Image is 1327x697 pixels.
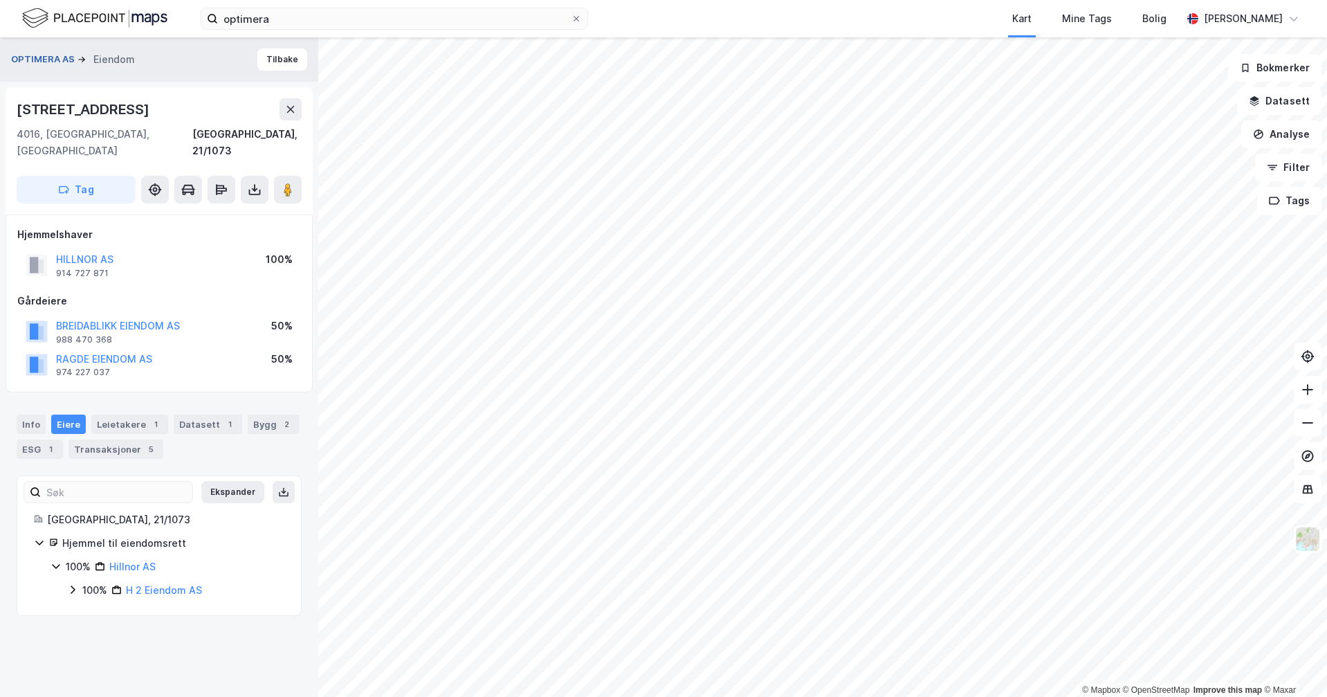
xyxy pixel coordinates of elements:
a: Improve this map [1193,685,1262,695]
div: Kart [1012,10,1032,27]
div: Eiendom [93,51,135,68]
button: Ekspander [201,481,264,503]
div: 4016, [GEOGRAPHIC_DATA], [GEOGRAPHIC_DATA] [17,126,192,159]
div: Eiere [51,415,86,434]
div: Hjemmelshaver [17,226,301,243]
div: 974 227 037 [56,367,110,378]
div: Datasett [174,415,242,434]
img: logo.f888ab2527a4732fd821a326f86c7f29.svg [22,6,167,30]
button: OPTIMERA AS [11,53,77,66]
a: Mapbox [1082,685,1120,695]
button: Analyse [1241,120,1321,148]
div: Bygg [248,415,299,434]
button: Datasett [1237,87,1321,115]
button: Tags [1257,187,1321,215]
input: Søk [41,482,192,503]
div: 1 [44,442,57,456]
div: 5 [144,442,158,456]
div: Kontrollprogram for chat [1258,631,1327,697]
a: H 2 Eiendom AS [126,584,202,596]
div: Bolig [1142,10,1166,27]
div: 50% [271,351,293,368]
a: Hillnor AS [109,561,156,572]
div: 914 727 871 [56,268,109,279]
button: Filter [1255,154,1321,181]
button: Tag [17,176,136,203]
a: OpenStreetMap [1123,685,1190,695]
button: Tilbake [257,48,307,71]
div: [PERSON_NAME] [1204,10,1283,27]
div: Mine Tags [1062,10,1112,27]
div: 50% [271,318,293,334]
div: [STREET_ADDRESS] [17,98,152,120]
div: Gårdeiere [17,293,301,309]
div: 100% [266,251,293,268]
input: Søk på adresse, matrikkel, gårdeiere, leietakere eller personer [218,8,571,29]
div: 2 [280,417,293,431]
div: [GEOGRAPHIC_DATA], 21/1073 [47,512,284,528]
div: 988 470 368 [56,334,112,345]
div: ESG [17,440,63,459]
div: 100% [66,559,91,575]
div: Transaksjoner [68,440,163,459]
div: 1 [149,417,163,431]
div: 100% [82,582,107,599]
div: Hjemmel til eiendomsrett [62,535,284,552]
div: [GEOGRAPHIC_DATA], 21/1073 [192,126,302,159]
button: Bokmerker [1228,54,1321,82]
div: Info [17,415,46,434]
div: Leietakere [91,415,168,434]
div: 1 [223,417,237,431]
img: Z [1294,526,1321,552]
iframe: Chat Widget [1258,631,1327,697]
